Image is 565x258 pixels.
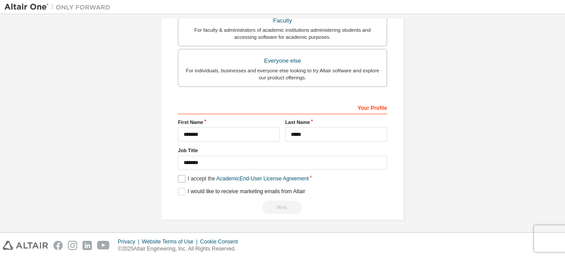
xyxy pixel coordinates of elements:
[178,100,387,114] div: Your Profile
[178,175,309,183] label: I accept the
[83,241,92,250] img: linkedin.svg
[142,238,200,245] div: Website Terms of Use
[3,241,48,250] img: altair_logo.svg
[184,26,381,41] div: For faculty & administrators of academic institutions administering students and accessing softwa...
[118,245,243,253] p: © 2025 Altair Engineering, Inc. All Rights Reserved.
[178,201,387,214] div: Read and acccept EULA to continue
[178,188,305,195] label: I would like to receive marketing emails from Altair
[216,176,309,182] a: Academic End-User License Agreement
[53,241,63,250] img: facebook.svg
[68,241,77,250] img: instagram.svg
[184,67,381,81] div: For individuals, businesses and everyone else looking to try Altair software and explore our prod...
[184,15,381,27] div: Faculty
[184,55,381,67] div: Everyone else
[97,241,110,250] img: youtube.svg
[178,147,387,154] label: Job Title
[178,119,280,126] label: First Name
[118,238,142,245] div: Privacy
[285,119,387,126] label: Last Name
[4,3,115,11] img: Altair One
[200,238,243,245] div: Cookie Consent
